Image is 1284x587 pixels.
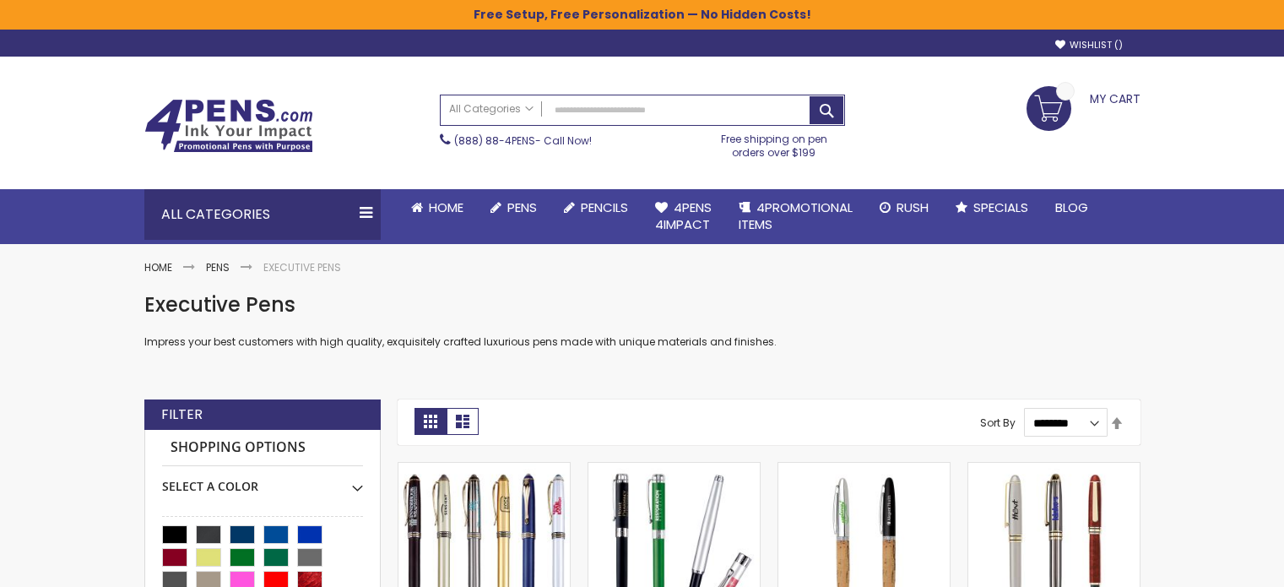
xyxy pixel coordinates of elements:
[144,260,172,274] a: Home
[968,462,1140,476] a: Imprinted Danish-II Cap-Off Brass Rollerball Heavy Brass Pen with Gold Accents
[454,133,535,148] a: (888) 88-4PENS
[655,198,712,233] span: 4Pens 4impact
[942,189,1042,226] a: Specials
[144,99,313,153] img: 4Pens Custom Pens and Promotional Products
[897,198,929,216] span: Rush
[162,466,363,495] div: Select A Color
[642,189,725,244] a: 4Pens4impact
[973,198,1028,216] span: Specials
[429,198,463,216] span: Home
[414,408,447,435] strong: Grid
[206,260,230,274] a: Pens
[1042,189,1102,226] a: Blog
[449,102,534,116] span: All Categories
[477,189,550,226] a: Pens
[144,335,1140,349] p: Impress your best customers with high quality, exquisitely crafted luxurious pens made with uniqu...
[778,462,950,476] a: Personalized Cork Barrel Rollerball Cap-Off Pen
[866,189,942,226] a: Rush
[1055,198,1088,216] span: Blog
[588,462,760,476] a: New Augustus Removable Cap Rollerball Gel Metal Pen
[1055,39,1123,52] a: Wishlist
[980,416,1016,430] label: Sort By
[398,189,477,226] a: Home
[725,189,866,244] a: 4PROMOTIONALITEMS
[398,462,570,476] a: Achilles Cap-Off Rollerball Gel Metal Pen
[454,133,592,148] span: - Call Now!
[263,260,341,274] strong: Executive Pens
[162,430,363,466] strong: Shopping Options
[739,198,853,233] span: 4PROMOTIONAL ITEMS
[581,198,628,216] span: Pencils
[703,126,845,160] div: Free shipping on pen orders over $199
[550,189,642,226] a: Pencils
[507,198,537,216] span: Pens
[144,189,381,240] div: All Categories
[144,291,1140,318] h1: Executive Pens
[441,95,542,123] a: All Categories
[161,405,203,424] strong: Filter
